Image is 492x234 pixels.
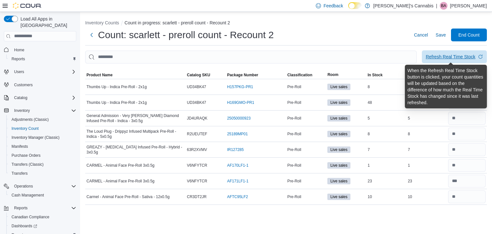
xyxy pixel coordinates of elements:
[86,113,184,123] span: General Admission - Very [PERSON_NAME] Diamond Infused Pre-Roll - Indica - 3x0.5g
[9,222,76,230] span: Dashboards
[366,177,406,185] div: 23
[458,32,480,38] span: End Count
[85,20,119,25] button: Inventory Counts
[187,179,207,184] span: V6NFYTCR
[1,80,79,89] button: Customers
[14,205,28,211] span: Reports
[227,131,248,137] a: 25189MP01
[327,72,338,77] span: Room
[330,194,347,200] span: Live sales
[287,131,301,137] span: Pre-Roll
[9,55,28,63] a: Reports
[330,100,347,105] span: Live sales
[9,161,46,168] a: Transfers (Classic)
[12,204,30,212] button: Reports
[441,2,446,10] span: BA
[187,84,206,89] span: UD34BK47
[12,126,39,131] span: Inventory Count
[187,194,207,199] span: CR3DT2JR
[227,179,249,184] a: AF171LF1-1
[9,143,76,150] span: Manifests
[12,135,60,140] span: Inventory Manager (Classic)
[187,72,210,78] span: Catalog SKU
[411,29,430,41] button: Cancel
[12,204,76,212] span: Reports
[6,160,79,169] button: Transfers (Classic)
[366,130,406,138] div: 8
[85,29,98,41] button: Next
[14,184,33,189] span: Operations
[18,16,76,29] span: Load All Apps in [GEOGRAPHIC_DATA]
[14,82,33,88] span: Customers
[287,163,301,168] span: Pre-Roll
[14,95,27,100] span: Catalog
[187,147,207,152] span: 63R2XVMV
[6,142,79,151] button: Manifests
[9,170,30,177] a: Transfers
[287,84,301,89] span: Pre-Roll
[6,191,79,200] button: Cash Management
[9,222,40,230] a: Dashboards
[1,67,79,76] button: Users
[324,3,343,9] span: Feedback
[9,152,76,159] span: Purchase Orders
[366,193,406,201] div: 10
[9,191,76,199] span: Cash Management
[227,147,244,152] a: IR127285
[9,143,30,150] a: Manifests
[327,84,350,90] span: Live sales
[13,3,42,9] img: Cova
[440,2,447,10] div: Brandon Arrigo
[6,221,79,230] a: Dashboards
[330,163,347,168] span: Live sales
[98,29,274,41] h1: Count: scarlett - preroll count - Recount 2
[86,163,154,168] span: CARMEL - Animal Face Pre-Roll 3x0.5g
[368,72,383,78] span: In Stock
[6,115,79,124] button: Adjustments (Classic)
[12,56,25,62] span: Reports
[1,204,79,213] button: Reports
[6,169,79,178] button: Transfers
[327,194,350,200] span: Live sales
[366,99,406,106] div: 48
[1,106,79,115] button: Inventory
[436,32,446,38] span: Save
[86,179,154,184] span: CARMEL - Animal Face Pre-Roll 3x0.5g
[436,2,437,10] p: |
[414,32,428,38] span: Cancel
[330,84,347,90] span: Live sales
[12,182,36,190] button: Operations
[12,68,27,76] button: Users
[327,99,350,106] span: Live sales
[12,144,28,149] span: Manifests
[12,117,49,122] span: Adjustments (Classic)
[366,83,406,91] div: 8
[86,100,147,105] span: Thumbs Up - Indica Pre-Roll - 2x1g
[227,100,254,105] a: H169GMO-PR1
[330,147,347,153] span: Live sales
[330,131,347,137] span: Live sales
[12,94,76,102] span: Catalog
[422,50,487,63] button: Refresh Real Time Stock
[12,193,44,198] span: Cash Management
[226,71,286,79] button: Package Number
[451,29,487,41] button: End Count
[327,162,350,169] span: Live sales
[12,182,76,190] span: Operations
[12,107,76,114] span: Inventory
[366,146,406,154] div: 7
[9,170,76,177] span: Transfers
[406,130,447,138] div: 8
[407,67,484,106] div: When the Refresh Real Time Stock button is clicked, your count quantities will be updated based o...
[287,179,301,184] span: Pre-Roll
[86,145,184,155] span: GREAZY - [MEDICAL_DATA] Infused Pre-Roll - Hybrid - 3x0.5g
[450,2,487,10] p: [PERSON_NAME]
[327,131,350,137] span: Live sales
[406,193,447,201] div: 10
[12,81,76,89] span: Customers
[9,213,52,221] a: Canadian Compliance
[12,223,37,229] span: Dashboards
[9,134,62,141] a: Inventory Manager (Classic)
[187,116,208,121] span: JD4URAQK
[9,213,76,221] span: Canadian Compliance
